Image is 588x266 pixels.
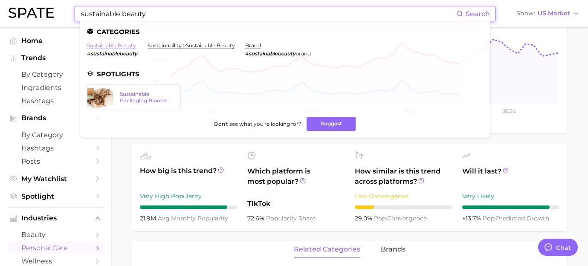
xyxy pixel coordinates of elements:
[90,50,137,57] em: sustainablebeauty
[7,128,104,142] a: by Category
[87,84,181,110] a: Sustainable Packaging Brands Watchlist
[158,214,171,222] abbr: average
[7,142,104,155] a: Hashtags
[21,114,90,122] span: Brands
[87,42,136,49] a: sustainable beauty
[21,144,90,152] span: Hashtags
[514,8,582,19] button: ShowUS Market
[462,214,483,222] span: +13.7%
[245,50,249,57] span: #
[21,131,90,139] span: by Category
[140,166,237,187] span: How big is this trend?
[7,94,104,107] a: Hashtags
[148,42,235,49] a: sustainability >sustainable beauty
[462,166,559,187] span: Will it last?
[355,191,452,201] div: Low Convergence
[214,121,301,127] span: Don't see what you're looking for?
[21,175,90,183] span: My Watchlist
[21,157,90,165] span: Posts
[21,257,90,265] span: wellness
[7,112,104,124] button: Brands
[374,214,427,222] span: convergence
[21,231,90,239] span: beauty
[538,11,570,16] span: US Market
[355,166,452,187] span: How similar is this trend across platforms?
[295,50,311,57] span: brand
[483,214,549,222] span: predicted growth
[247,199,345,209] span: TikTok
[266,214,316,222] span: popularity share
[21,244,90,252] span: personal care
[140,205,237,209] div: 9 / 10
[307,117,356,131] button: Suggest
[87,50,90,57] span: #
[355,214,374,222] span: 29.0%
[158,214,228,222] span: monthly popularity
[374,214,387,222] abbr: popularity index
[120,91,174,104] div: Sustainable Packaging Brands Watchlist
[294,246,360,253] span: related categories
[21,214,90,222] span: Industries
[247,166,345,194] span: Which platform is most popular?
[245,42,261,49] a: brand
[462,191,559,201] div: Very Likely
[140,191,237,201] div: Very High Popularity
[462,205,559,209] div: 9 / 10
[21,54,90,62] span: Trends
[140,214,158,222] span: 21.9m
[249,50,295,57] em: sustainablebeauty
[21,37,90,45] span: Home
[7,190,104,203] a: Spotlight
[7,34,104,47] a: Home
[7,241,104,254] a: personal care
[21,192,90,200] span: Spotlight
[483,214,496,222] abbr: popularity index
[7,68,104,81] a: by Category
[7,52,104,64] button: Trends
[7,172,104,185] a: My Watchlist
[355,205,452,209] div: 2 / 10
[21,97,90,105] span: Hashtags
[87,70,483,78] li: Spotlights
[80,6,456,21] input: Search here for a brand, industry, or ingredient
[87,28,483,35] li: Categories
[503,108,516,114] tspan: 2026
[7,228,104,241] a: beauty
[466,10,490,18] span: Search
[7,155,104,168] a: Posts
[247,214,266,222] span: 72.6%
[7,212,104,225] button: Industries
[7,81,104,94] a: Ingredients
[9,8,54,18] img: SPATE
[21,70,90,78] span: by Category
[381,246,406,253] span: brands
[21,84,90,92] span: Ingredients
[516,11,535,16] span: Show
